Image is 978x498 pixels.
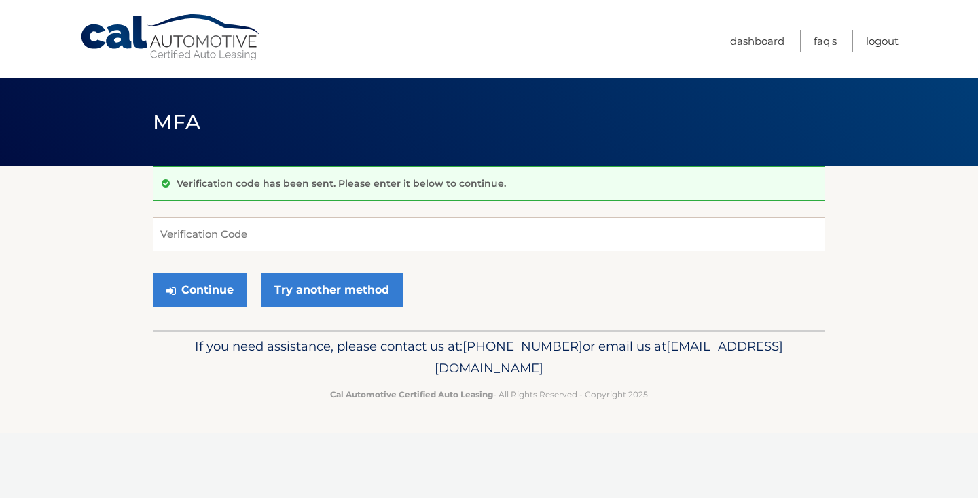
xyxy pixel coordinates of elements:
[330,389,493,399] strong: Cal Automotive Certified Auto Leasing
[162,387,816,402] p: - All Rights Reserved - Copyright 2025
[177,177,506,190] p: Verification code has been sent. Please enter it below to continue.
[153,217,825,251] input: Verification Code
[153,109,200,135] span: MFA
[162,336,816,379] p: If you need assistance, please contact us at: or email us at
[79,14,263,62] a: Cal Automotive
[261,273,403,307] a: Try another method
[463,338,583,354] span: [PHONE_NUMBER]
[866,30,899,52] a: Logout
[435,338,783,376] span: [EMAIL_ADDRESS][DOMAIN_NAME]
[153,273,247,307] button: Continue
[814,30,837,52] a: FAQ's
[730,30,784,52] a: Dashboard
